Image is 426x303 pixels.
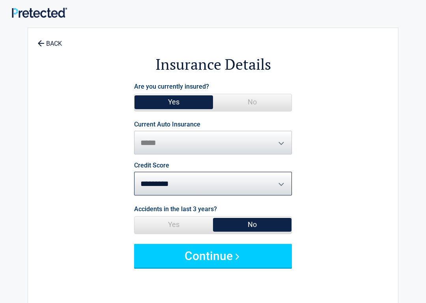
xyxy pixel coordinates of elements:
[71,54,355,74] h2: Insurance Details
[135,217,213,232] span: Yes
[134,81,209,92] label: Are you currently insured?
[134,204,217,214] label: Accidents in the last 3 years?
[134,121,200,128] label: Current Auto Insurance
[135,94,213,110] span: Yes
[36,33,64,47] a: BACK
[12,7,67,17] img: Main Logo
[213,217,291,232] span: No
[213,94,291,110] span: No
[134,162,169,169] label: Credit Score
[134,244,292,268] button: Continue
